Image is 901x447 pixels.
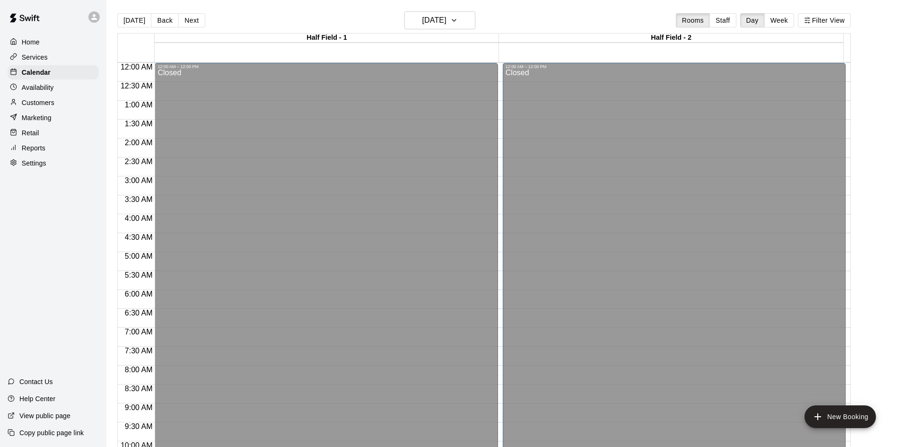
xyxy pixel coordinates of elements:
a: Reports [8,141,99,155]
span: 8:00 AM [122,366,155,374]
span: 3:30 AM [122,195,155,203]
span: 1:30 AM [122,120,155,128]
a: Settings [8,156,99,170]
span: 2:00 AM [122,139,155,147]
p: Services [22,53,48,62]
span: 9:00 AM [122,403,155,412]
a: Customers [8,96,99,110]
button: add [805,405,876,428]
span: 5:00 AM [122,252,155,260]
button: Back [151,13,179,27]
div: 12:00 AM – 12:00 PM [157,64,495,69]
span: 7:30 AM [122,347,155,355]
button: [DATE] [117,13,151,27]
a: Availability [8,80,99,95]
span: 3:00 AM [122,176,155,184]
span: 12:30 AM [118,82,155,90]
p: Settings [22,158,46,168]
button: Week [764,13,794,27]
p: Retail [22,128,39,138]
p: Help Center [19,394,55,403]
button: Rooms [676,13,710,27]
button: Next [178,13,205,27]
button: Day [740,13,765,27]
button: Staff [709,13,736,27]
a: Services [8,50,99,64]
a: Retail [8,126,99,140]
p: Home [22,37,40,47]
h6: [DATE] [422,14,446,27]
span: 8:30 AM [122,385,155,393]
span: 4:00 AM [122,214,155,222]
div: 12:00 AM – 12:00 PM [506,64,843,69]
p: Customers [22,98,54,107]
span: 1:00 AM [122,101,155,109]
button: [DATE] [404,11,475,29]
a: Marketing [8,111,99,125]
span: 12:00 AM [118,63,155,71]
p: Availability [22,83,54,92]
p: Contact Us [19,377,53,386]
span: 5:30 AM [122,271,155,279]
a: Calendar [8,65,99,79]
span: 6:00 AM [122,290,155,298]
span: 7:00 AM [122,328,155,336]
p: Copy public page link [19,428,84,438]
span: 6:30 AM [122,309,155,317]
span: 2:30 AM [122,158,155,166]
div: Half Field - 1 [155,34,499,43]
span: 4:30 AM [122,233,155,241]
a: Home [8,35,99,49]
span: 9:30 AM [122,422,155,430]
div: Half Field - 2 [499,34,843,43]
p: View public page [19,411,70,421]
button: Filter View [798,13,851,27]
p: Calendar [22,68,51,77]
p: Marketing [22,113,52,123]
p: Reports [22,143,45,153]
